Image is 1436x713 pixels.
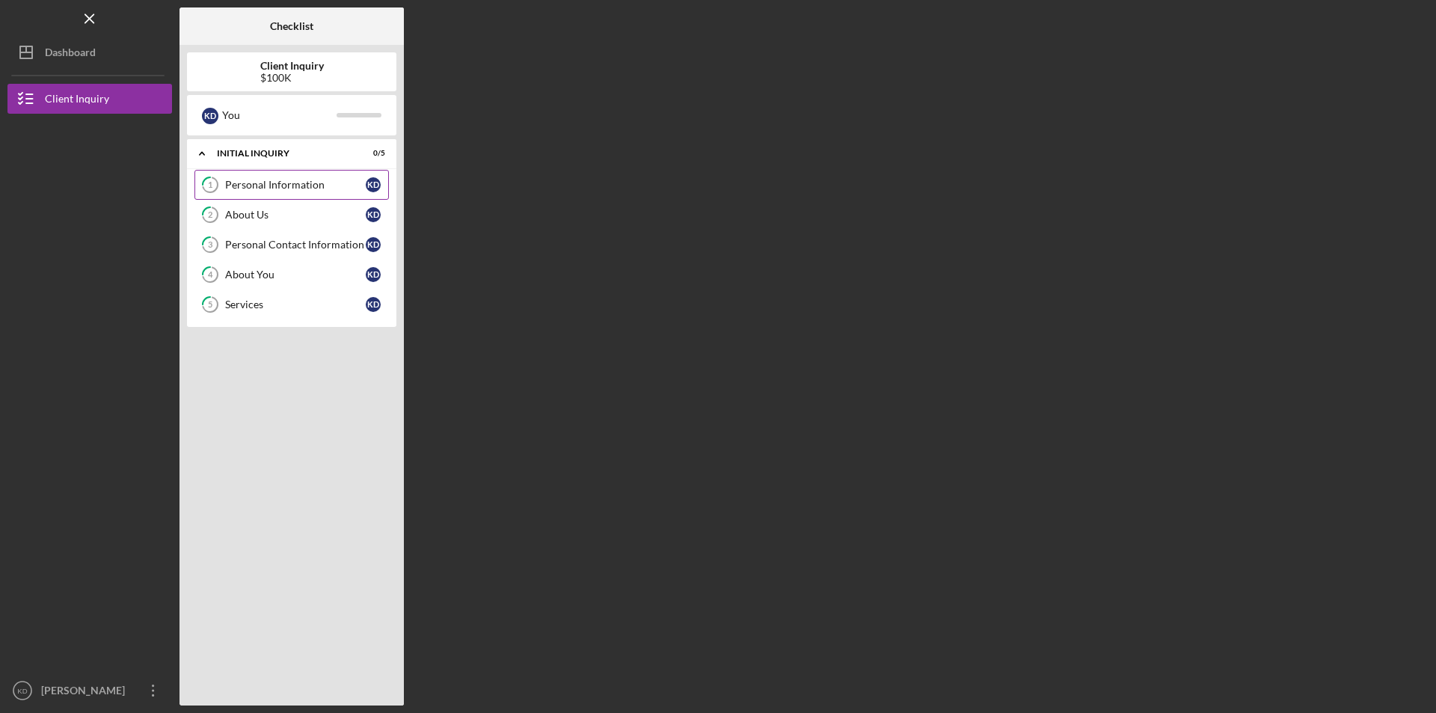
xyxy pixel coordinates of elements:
[194,290,389,319] a: 5ServicesKD
[366,177,381,192] div: K D
[7,676,172,706] button: KD[PERSON_NAME] [PERSON_NAME]
[260,60,324,72] b: Client Inquiry
[222,102,337,128] div: You
[366,237,381,252] div: K D
[358,149,385,158] div: 0 / 5
[194,230,389,260] a: 3Personal Contact InformationKD
[7,84,172,114] button: Client Inquiry
[202,108,218,124] div: K D
[208,180,212,190] tspan: 1
[366,267,381,282] div: K D
[7,37,172,67] button: Dashboard
[217,149,348,158] div: Initial Inquiry
[208,300,212,310] tspan: 5
[225,269,366,281] div: About You
[225,209,366,221] div: About Us
[17,687,27,695] text: KD
[225,299,366,310] div: Services
[45,37,96,71] div: Dashboard
[260,72,324,84] div: $100K
[208,210,212,220] tspan: 2
[366,297,381,312] div: K D
[270,20,313,32] b: Checklist
[45,84,109,117] div: Client Inquiry
[366,207,381,222] div: K D
[225,179,366,191] div: Personal Information
[194,260,389,290] a: 4About YouKD
[208,270,213,280] tspan: 4
[194,170,389,200] a: 1Personal InformationKD
[194,200,389,230] a: 2About UsKD
[208,240,212,250] tspan: 3
[225,239,366,251] div: Personal Contact Information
